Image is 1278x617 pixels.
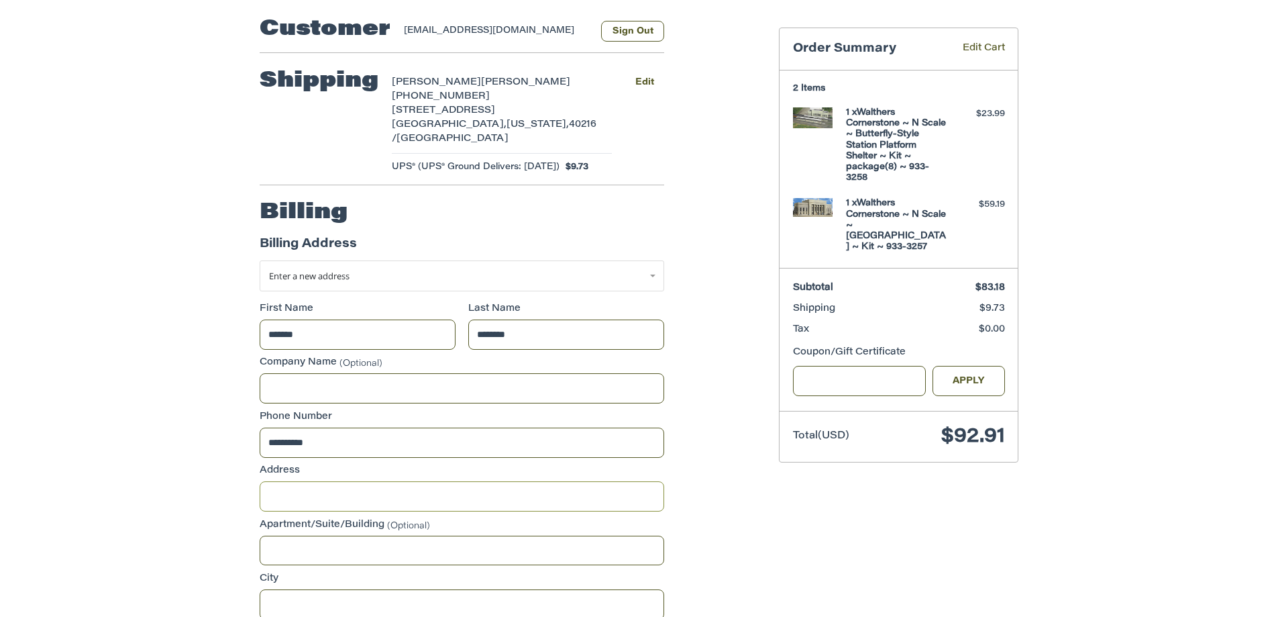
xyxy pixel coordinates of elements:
span: $0.00 [979,325,1005,334]
button: Sign Out [601,21,664,42]
span: Subtotal [793,283,833,293]
span: Tax [793,325,809,334]
label: Apartment/Suite/Building [260,518,664,532]
span: Shipping [793,304,835,314]
h2: Shipping [260,68,378,95]
span: [GEOGRAPHIC_DATA], [392,120,507,130]
input: Gift Certificate or Coupon Code [793,366,926,396]
span: $92.91 [941,427,1005,447]
label: Company Name [260,356,664,370]
label: First Name [260,302,456,316]
div: $23.99 [952,107,1005,121]
h4: 1 x Walthers Cornerstone ~ N Scale ~ Butterfly-Style Station Platform Shelter ~ Kit ~ package(8) ... [846,107,949,184]
span: $83.18 [975,283,1005,293]
span: [PERSON_NAME] [392,78,481,87]
h3: 2 Items [793,83,1005,94]
div: Coupon/Gift Certificate [793,346,1005,360]
span: [PERSON_NAME] [481,78,570,87]
h3: Order Summary [793,42,943,57]
span: [GEOGRAPHIC_DATA] [396,134,509,144]
small: (Optional) [387,521,430,530]
span: [STREET_ADDRESS] [392,106,495,115]
label: Address [260,464,664,478]
span: $9.73 [560,160,589,174]
label: Phone Number [260,410,664,424]
button: Apply [933,366,1005,396]
label: City [260,572,664,586]
div: [EMAIL_ADDRESS][DOMAIN_NAME] [404,24,588,42]
span: [US_STATE], [507,120,569,130]
h2: Billing [260,199,348,226]
span: [PHONE_NUMBER] [392,92,490,101]
button: Edit [625,73,664,92]
div: $59.19 [952,198,1005,211]
span: Total (USD) [793,431,849,441]
legend: Billing Address [260,236,357,260]
span: UPS® (UPS® Ground Delivers: [DATE]) [392,160,560,174]
span: Enter a new address [269,270,350,282]
a: Edit Cart [943,42,1005,57]
a: Enter or select a different address [260,260,664,291]
small: (Optional) [339,359,382,368]
h2: Customer [260,16,390,43]
h4: 1 x Walthers Cornerstone ~ N Scale ~ [GEOGRAPHIC_DATA] ~ Kit ~ 933-3257 [846,198,949,252]
label: Last Name [468,302,664,316]
span: $9.73 [979,304,1005,314]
